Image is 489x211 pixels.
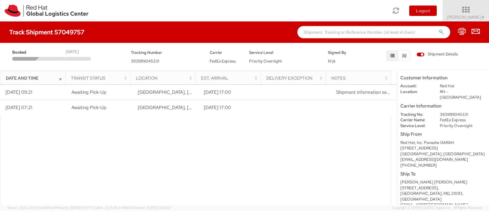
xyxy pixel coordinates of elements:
[400,132,486,137] h5: Ship From
[396,83,435,89] dt: Account:
[72,89,106,95] span: Awaiting Pick-Up
[396,123,435,129] dt: Service Level:
[400,191,486,202] div: [GEOGRAPHIC_DATA], MD, 21093, [GEOGRAPHIC_DATA]
[7,205,93,210] span: Server: 2025.20.0-5efa686e39f
[199,85,265,100] td: [DATE] 17:00
[72,104,106,111] span: Awaiting Pick-Up
[138,104,283,111] span: RALEIGH, NC, US
[400,151,486,157] div: [GEOGRAPHIC_DATA], [GEOGRAPHIC_DATA]
[6,75,64,81] div: Date and Time
[136,75,194,81] div: Location
[210,58,236,64] span: FedEx Express
[400,202,486,208] div: [EMAIL_ADDRESS][DOMAIN_NAME]
[400,140,486,146] div: Red Hat, Inc. Panashe GARAH
[417,51,458,58] label: Shipment Details
[336,89,410,95] span: Shipment information sent to FedEx
[396,89,435,95] dt: Location:
[58,205,93,210] span: master, [DATE] 11:47:12
[400,104,486,109] h5: Carrier Information
[400,157,486,163] div: [EMAIL_ADDRESS][DOMAIN_NAME]
[400,145,486,151] div: [STREET_ADDRESS]
[131,58,159,64] span: 393989045331
[328,51,358,55] h5: Signed By
[328,58,336,64] span: N\A
[392,205,482,210] span: Copyright © [DATE]-[DATE] Agistix Inc., All Rights Reserved
[400,75,486,81] h5: Customer Information
[5,5,88,17] img: rh-logistics-00dfa346123c4ec078e1.svg
[400,163,486,168] div: [PHONE_NUMBER]
[417,51,458,57] span: Shipment Details
[131,51,200,55] h5: Tracking Number
[400,179,486,185] div: [PERSON_NAME] [PERSON_NAME]
[138,89,283,95] span: RALEIGH, NC, US
[266,75,324,81] div: Delivery Exception
[396,112,435,118] dt: Tracking No:
[199,100,265,115] td: [DATE] 17:00
[71,75,129,81] div: Transit Status
[249,51,319,55] h5: Service Level
[409,6,437,16] button: Logout
[9,29,84,36] h4: Track Shipment 57049757
[297,26,450,38] input: Shipment, Tracking or Reference Number (at least 4 chars)
[66,49,79,55] div: [DATE]
[447,14,485,20] span: [PERSON_NAME]
[12,50,39,55] span: Booked
[400,171,486,177] h5: Ship To
[210,51,240,55] h5: Carrier
[481,15,485,20] span: ▼
[249,58,282,64] span: Priority Overnight
[331,75,389,81] div: Notes
[135,205,171,210] span: master, [DATE] 10:01:07
[94,205,171,210] span: Client: 2025.18.0-fd567a5
[201,75,259,81] div: Est. Arrival
[400,185,486,191] div: [STREET_ADDRESS],
[396,117,435,123] dt: Carrier Name:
